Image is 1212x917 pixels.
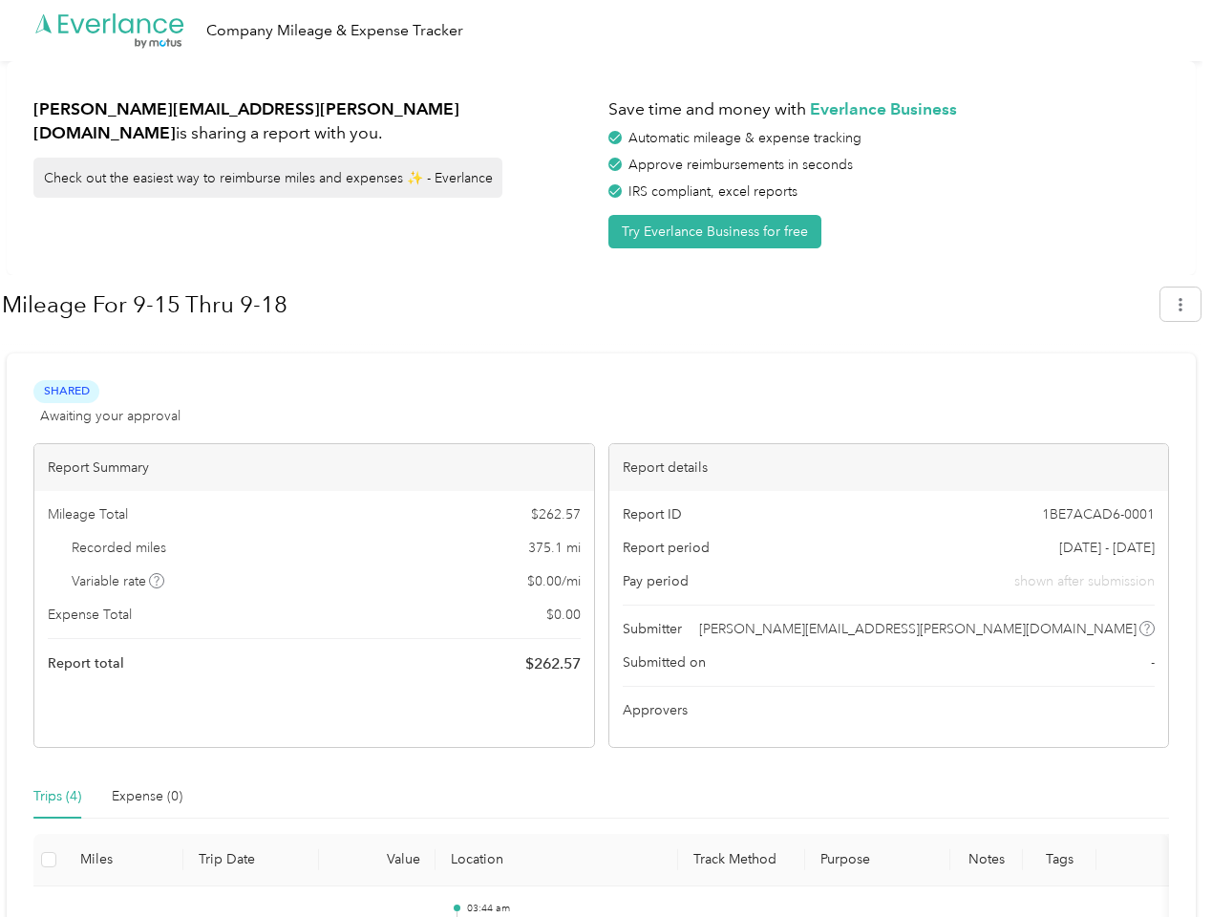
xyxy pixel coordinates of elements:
span: Report ID [623,504,682,524]
span: $ 262.57 [525,652,581,675]
span: Automatic mileage & expense tracking [628,130,861,146]
th: Track Method [678,834,804,886]
span: Pay period [623,571,689,591]
span: Approve reimbursements in seconds [628,157,853,173]
h1: Save time and money with [608,97,1170,121]
span: Mileage Total [48,504,128,524]
div: Check out the easiest way to reimburse miles and expenses ✨ - Everlance [33,158,502,198]
div: Report details [609,444,1169,491]
span: Awaiting your approval [40,406,181,426]
span: [PERSON_NAME][EMAIL_ADDRESS][PERSON_NAME][DOMAIN_NAME] [699,619,1137,639]
th: Value [319,834,436,886]
th: Notes [950,834,1023,886]
h1: is sharing a report with you. [33,97,595,144]
span: Expense Total [48,605,132,625]
th: Purpose [805,834,951,886]
span: Approvers [623,700,688,720]
span: - [1151,652,1155,672]
span: 375.1 mi [528,538,581,558]
th: Miles [65,834,183,886]
div: Expense (0) [112,786,182,807]
th: Tags [1023,834,1095,886]
div: Company Mileage & Expense Tracker [206,19,463,43]
span: Shared [33,380,99,402]
p: 03:44 am [467,902,664,915]
span: Variable rate [72,571,165,591]
div: Report Summary [34,444,594,491]
strong: [PERSON_NAME][EMAIL_ADDRESS][PERSON_NAME][DOMAIN_NAME] [33,98,459,142]
span: $ 262.57 [531,504,581,524]
span: IRS compliant, excel reports [628,183,797,200]
span: Recorded miles [72,538,166,558]
span: Submitted on [623,652,706,672]
span: Submitter [623,619,682,639]
span: Report period [623,538,710,558]
h1: Mileage For 9-15 Thru 9-18 [2,282,1147,328]
span: shown after submission [1014,571,1155,591]
span: Report total [48,653,124,673]
span: $ 0.00 [546,605,581,625]
span: 1BE7ACAD6-0001 [1042,504,1155,524]
button: Try Everlance Business for free [608,215,821,248]
th: Location [436,834,678,886]
strong: Everlance Business [810,98,957,118]
span: $ 0.00 / mi [527,571,581,591]
th: Trip Date [183,834,319,886]
div: Trips (4) [33,786,81,807]
span: [DATE] - [DATE] [1059,538,1155,558]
